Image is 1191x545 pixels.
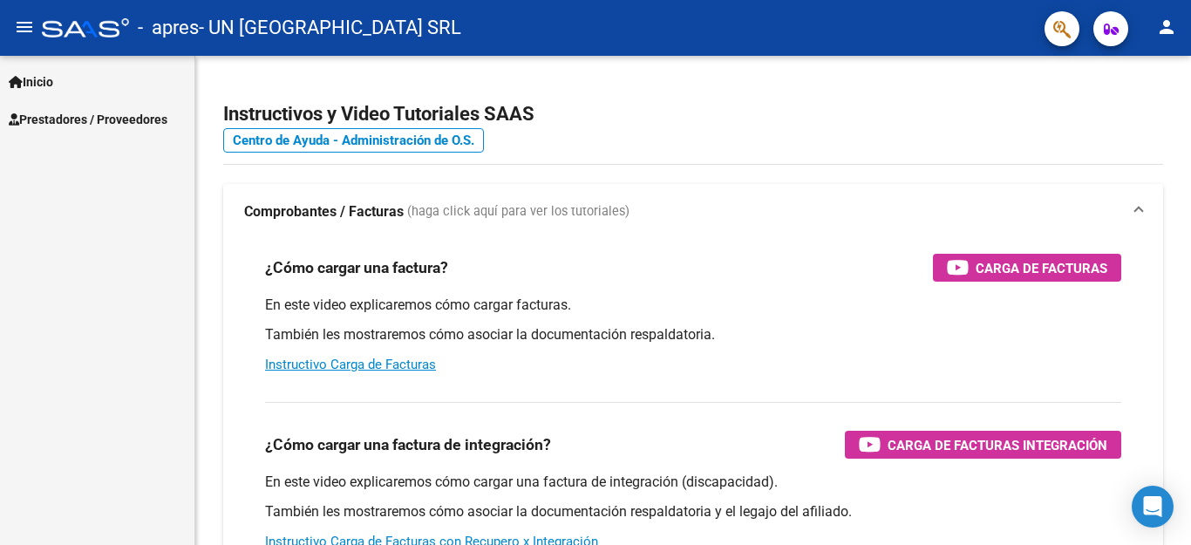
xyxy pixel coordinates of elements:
[199,9,461,47] span: - UN [GEOGRAPHIC_DATA] SRL
[845,431,1121,459] button: Carga de Facturas Integración
[244,202,404,221] strong: Comprobantes / Facturas
[265,473,1121,492] p: En este video explicaremos cómo cargar una factura de integración (discapacidad).
[223,128,484,153] a: Centro de Ayuda - Administración de O.S.
[265,325,1121,344] p: También les mostraremos cómo asociar la documentación respaldatoria.
[265,433,551,457] h3: ¿Cómo cargar una factura de integración?
[1156,17,1177,37] mat-icon: person
[265,255,448,280] h3: ¿Cómo cargar una factura?
[9,72,53,92] span: Inicio
[976,257,1107,279] span: Carga de Facturas
[265,357,436,372] a: Instructivo Carga de Facturas
[223,98,1163,131] h2: Instructivos y Video Tutoriales SAAS
[138,9,199,47] span: - apres
[223,184,1163,240] mat-expansion-panel-header: Comprobantes / Facturas (haga click aquí para ver los tutoriales)
[14,17,35,37] mat-icon: menu
[1132,486,1174,528] div: Open Intercom Messenger
[933,254,1121,282] button: Carga de Facturas
[265,502,1121,521] p: También les mostraremos cómo asociar la documentación respaldatoria y el legajo del afiliado.
[265,296,1121,315] p: En este video explicaremos cómo cargar facturas.
[888,434,1107,456] span: Carga de Facturas Integración
[9,110,167,129] span: Prestadores / Proveedores
[407,202,630,221] span: (haga click aquí para ver los tutoriales)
